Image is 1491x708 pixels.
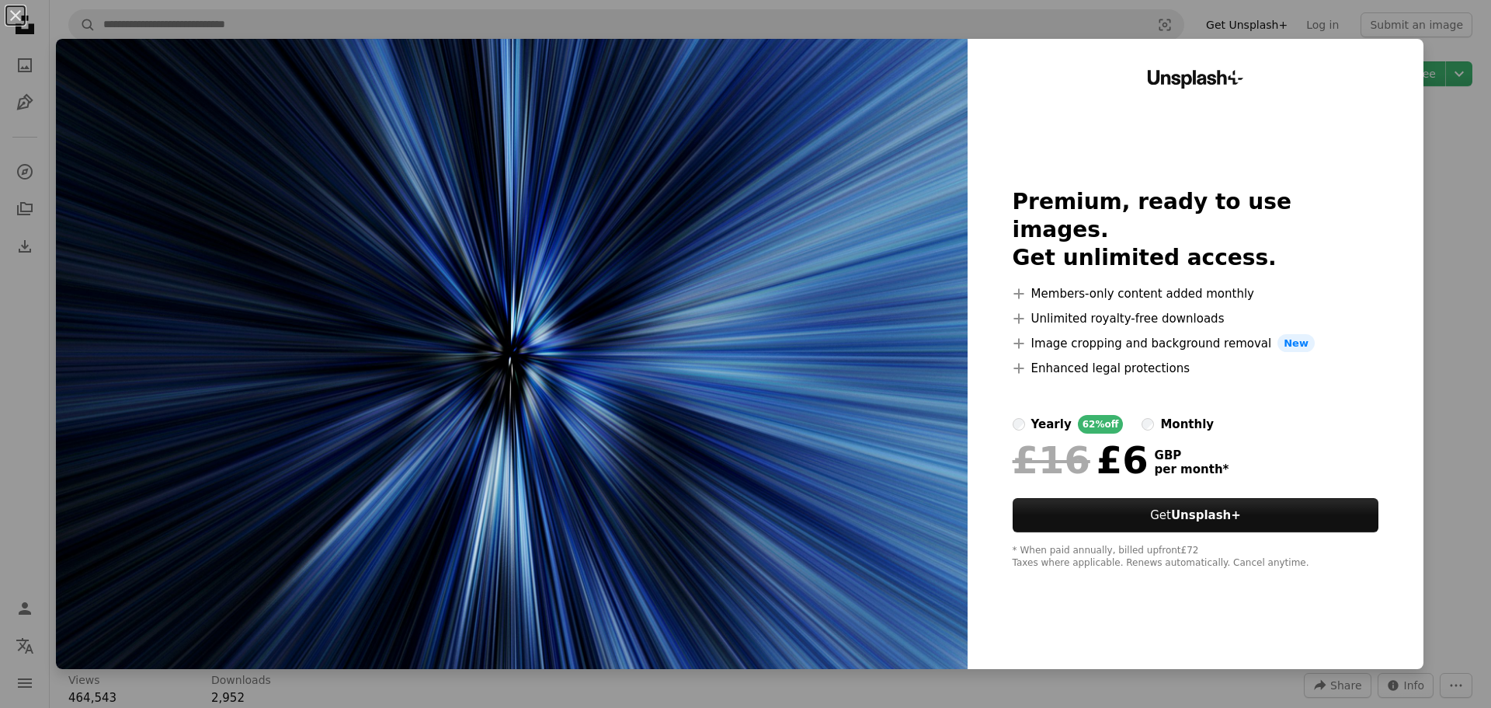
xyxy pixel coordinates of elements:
li: Image cropping and background removal [1013,334,1379,353]
div: £6 [1013,440,1149,480]
div: 62% off [1078,415,1124,434]
input: yearly62%off [1013,418,1025,431]
div: yearly [1031,415,1072,434]
input: monthly [1142,418,1154,431]
span: GBP [1155,448,1229,462]
span: £16 [1013,440,1090,480]
div: monthly [1160,415,1214,434]
span: New [1277,334,1315,353]
strong: Unsplash+ [1171,508,1241,522]
li: Members-only content added monthly [1013,284,1379,303]
li: Unlimited royalty-free downloads [1013,309,1379,328]
button: GetUnsplash+ [1013,498,1379,532]
div: * When paid annually, billed upfront £72 Taxes where applicable. Renews automatically. Cancel any... [1013,545,1379,570]
h2: Premium, ready to use images. Get unlimited access. [1013,188,1379,272]
span: per month * [1155,462,1229,476]
li: Enhanced legal protections [1013,359,1379,378]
